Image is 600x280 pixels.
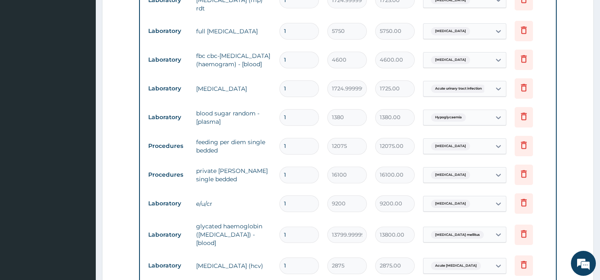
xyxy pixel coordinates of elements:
td: Laboratory [144,110,192,125]
td: blood sugar random - [plasma] [192,105,275,130]
td: feeding per diem single bedded [192,134,275,159]
td: Procedures [144,138,192,154]
td: Laboratory [144,196,192,211]
span: [MEDICAL_DATA] [431,27,470,35]
span: [MEDICAL_DATA] mellitus [431,231,484,239]
td: Laboratory [144,227,192,242]
span: [MEDICAL_DATA] [431,171,470,179]
td: e/u/cr [192,195,275,212]
span: Hypoglycaemia [431,113,466,122]
td: Procedures [144,167,192,182]
img: d_794563401_company_1708531726252_794563401 [15,42,34,62]
td: full [MEDICAL_DATA] [192,23,275,40]
span: [MEDICAL_DATA] [431,200,470,208]
td: Laboratory [144,52,192,67]
td: [MEDICAL_DATA] [192,80,275,97]
td: Laboratory [144,81,192,96]
span: Acute urinary tract infection [431,85,486,93]
td: Laboratory [144,258,192,273]
td: private [PERSON_NAME] single bedded [192,162,275,187]
span: [MEDICAL_DATA] [431,56,470,64]
span: Acute [MEDICAL_DATA] [431,262,481,270]
td: [MEDICAL_DATA] (hcv) [192,257,275,274]
span: We're online! [48,86,115,170]
div: Chat with us now [43,47,140,57]
td: fbc cbc-[MEDICAL_DATA] (haemogram) - [blood] [192,47,275,72]
span: [MEDICAL_DATA] [431,142,470,150]
td: Laboratory [144,23,192,39]
td: glycated haemoglobin ([MEDICAL_DATA]) - [blood] [192,218,275,251]
div: Minimize live chat window [137,4,157,24]
textarea: Type your message and hit 'Enter' [4,189,159,218]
